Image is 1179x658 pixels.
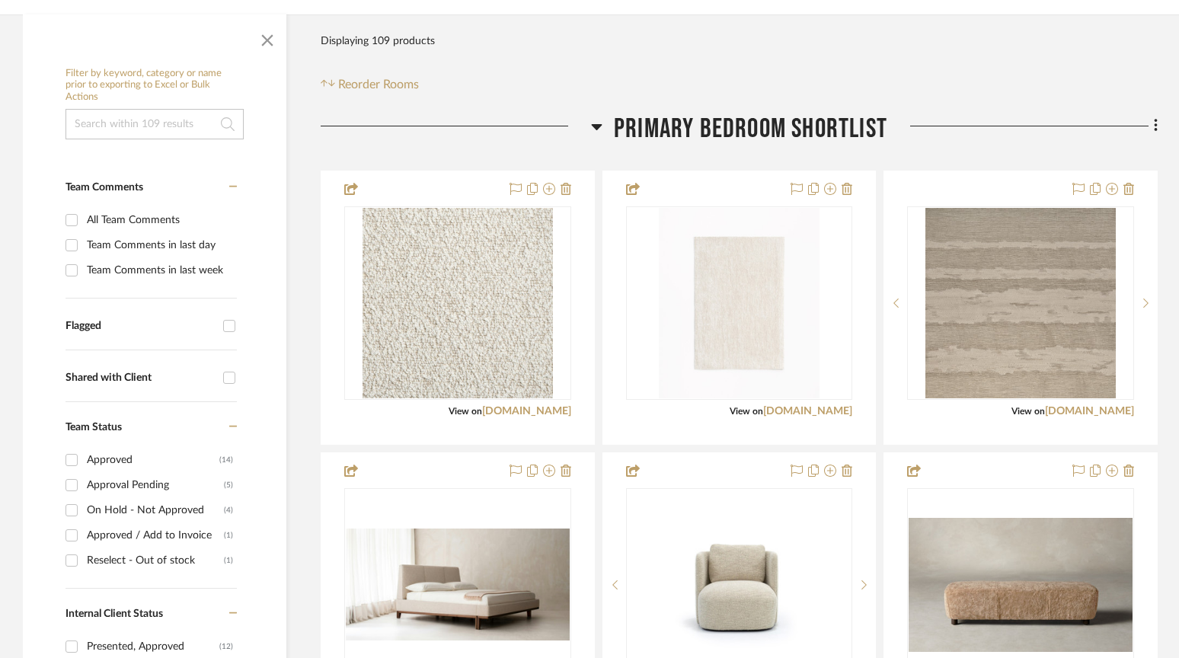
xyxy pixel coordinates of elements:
[224,473,233,497] div: (5)
[345,207,570,399] div: 0
[65,182,143,193] span: Team Comments
[224,498,233,522] div: (4)
[614,113,887,145] span: Primary Bedroom SHORTLIST
[65,372,216,385] div: Shared with Client
[909,518,1133,652] img: The Perry Bench
[627,207,852,399] div: 0
[87,208,233,232] div: All Team Comments
[87,448,219,472] div: Approved
[87,233,233,257] div: Team Comments in last day
[925,208,1116,398] img: Sneak Peek - Linen Donghia Donghia Iii SKU 6022138.16.0
[87,498,224,522] div: On Hold - Not Approved
[219,448,233,472] div: (14)
[224,523,233,548] div: (1)
[730,407,763,416] span: View on
[363,208,553,398] img: Sole Boucle - Seasalt 811
[321,75,419,94] button: Reorder Rooms
[1045,406,1134,417] a: [DOMAIN_NAME]
[449,407,482,416] span: View on
[1011,407,1045,416] span: View on
[65,68,244,104] h6: Filter by keyword, category or name prior to exporting to Excel or Bulk Actions
[65,422,122,433] span: Team Status
[321,26,435,56] div: Displaying 109 products
[87,473,224,497] div: Approval Pending
[252,22,283,53] button: Close
[482,406,571,417] a: [DOMAIN_NAME]
[659,208,820,398] img: Belsuede, Ostrica ; 00T1404000006
[87,548,224,573] div: Reselect - Out of stock
[87,258,233,283] div: Team Comments in last week
[346,529,570,640] img: Kessel Bed
[224,548,233,573] div: (1)
[65,109,244,139] input: Search within 109 results
[87,523,224,548] div: Approved / Add to Invoice
[65,320,216,333] div: Flagged
[65,608,163,619] span: Internal Client Status
[338,75,419,94] span: Reorder Rooms
[763,406,852,417] a: [DOMAIN_NAME]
